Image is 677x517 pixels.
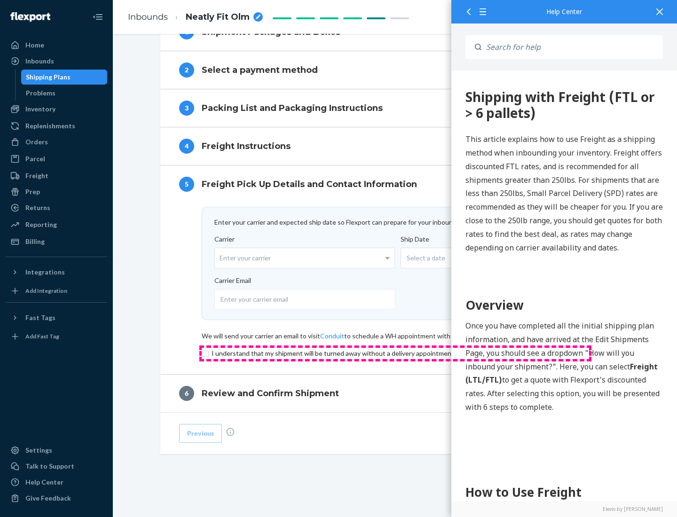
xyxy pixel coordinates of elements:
[202,331,589,341] div: We will send your carrier an email to visit to schedule a WH appointment with Reference ASN / PO # .
[25,267,65,277] div: Integrations
[14,440,212,457] h2: Step 1: Boxes and Labels
[21,70,108,85] a: Shipping Plans
[25,171,48,180] div: Freight
[6,38,107,53] a: Home
[10,12,50,22] img: Flexport logo
[6,118,107,133] a: Replenishments
[6,54,107,69] a: Inbounds
[26,88,55,98] div: Problems
[25,332,59,340] div: Add Fast Tag
[6,102,107,117] a: Inventory
[25,203,50,212] div: Returns
[179,424,222,443] button: Previous
[6,151,107,166] a: Parcel
[202,387,339,399] h4: Review and Confirm Shipment
[25,187,40,196] div: Prep
[214,276,571,309] label: Carrier Email
[6,200,107,215] a: Returns
[202,64,318,76] h4: Select a payment method
[120,3,270,31] ol: breadcrumbs
[179,139,194,154] div: 4
[25,446,52,455] div: Settings
[407,253,445,263] span: Select a date
[179,177,194,192] div: 5
[465,8,663,15] div: Help Center
[6,217,107,232] a: Reporting
[160,51,630,89] button: 2Select a payment method
[25,493,71,503] div: Give Feedback
[6,459,107,474] button: Talk to Support
[6,310,107,325] button: Fast Tags
[186,11,250,23] span: Neatly Fit Olm
[202,178,417,190] h4: Freight Pick Up Details and Contact Information
[6,134,107,149] a: Orders
[6,475,107,490] a: Help Center
[214,289,395,309] input: Enter your carrier email
[6,265,107,280] button: Integrations
[215,248,394,268] div: Enter your carrier
[14,62,212,184] p: This article explains how to use Freight as a shipping method when inbounding your inventory. Fre...
[6,443,107,458] a: Settings
[25,40,44,50] div: Home
[6,168,107,183] a: Freight
[25,137,48,147] div: Orders
[14,226,212,244] h1: Overview
[6,234,107,249] a: Billing
[179,101,194,116] div: 3
[25,287,67,295] div: Add Integration
[6,184,107,199] a: Prep
[25,154,45,164] div: Parcel
[25,462,74,471] div: Talk to Support
[179,63,194,78] div: 2
[25,56,54,66] div: Inbounds
[128,12,168,22] a: Inbounds
[160,89,630,127] button: 3Packing List and Packaging Instructions
[160,375,630,412] button: 6Review and Confirm Shipment
[160,165,630,203] button: 5Freight Pick Up Details and Contact Information
[25,220,57,229] div: Reporting
[6,283,107,298] a: Add Integration
[401,235,588,276] label: Ship Date
[6,491,107,506] button: Give Feedback
[21,86,108,101] a: Problems
[14,19,212,50] div: 360 Shipping with Freight (FTL or > 6 pallets)
[25,104,55,114] div: Inventory
[214,235,395,268] label: Carrier
[481,35,663,59] input: Search
[26,72,71,82] div: Shipping Plans
[14,249,212,344] p: Once you have completed all the initial shipping plan information, and have arrived at the Edit S...
[22,7,41,15] span: Chat
[25,237,45,246] div: Billing
[179,386,194,401] div: 6
[320,332,344,340] a: Conduit
[14,413,212,431] h1: How to Use Freight
[160,127,630,165] button: 4Freight Instructions
[202,102,383,114] h4: Packing List and Packaging Instructions
[214,218,576,227] div: Enter your carrier and expected ship date so Flexport can prepare for your inbound .
[6,329,107,344] a: Add Fast Tag
[25,478,63,487] div: Help Center
[202,140,291,152] h4: Freight Instructions
[25,313,55,322] div: Fast Tags
[465,506,663,512] a: Elevio by [PERSON_NAME]
[25,121,75,131] div: Replenishments
[88,8,107,26] button: Close Navigation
